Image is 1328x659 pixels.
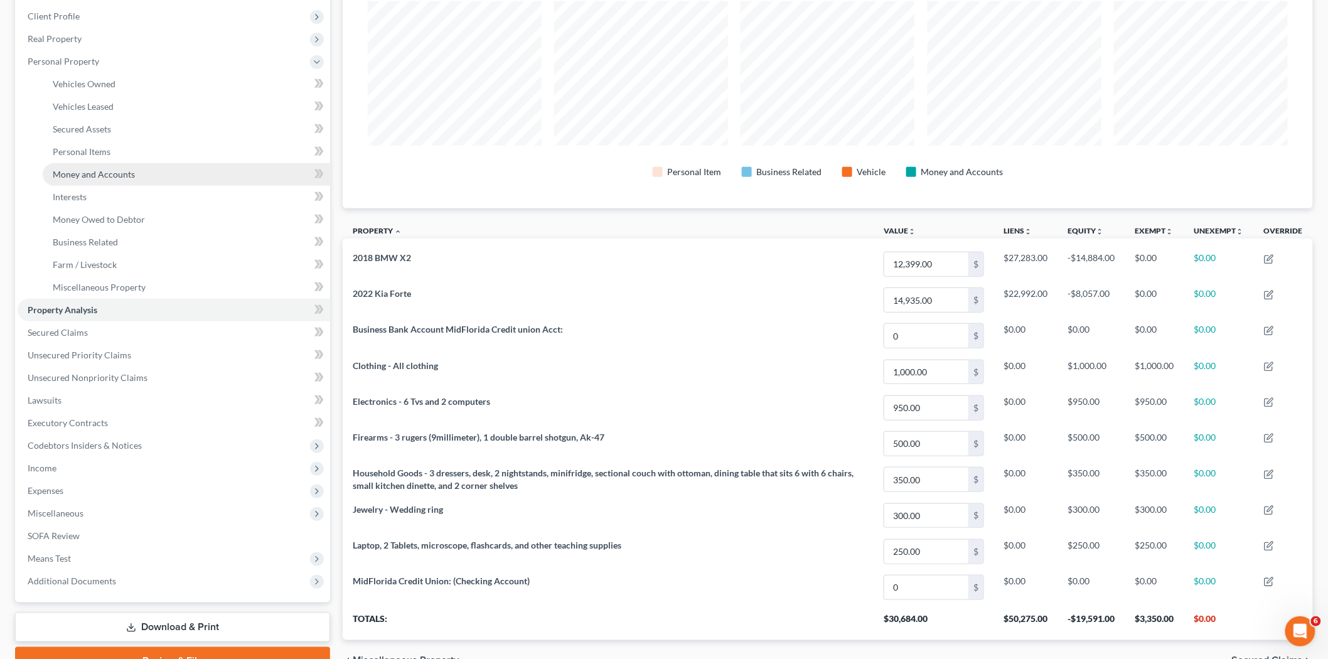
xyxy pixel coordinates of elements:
[53,191,87,202] span: Interests
[994,569,1058,605] td: $0.00
[53,214,145,225] span: Money Owed to Debtor
[1184,498,1254,533] td: $0.00
[18,412,330,434] a: Executory Contracts
[1025,228,1032,235] i: unfold_more
[1184,354,1254,390] td: $0.00
[1058,461,1125,497] td: $350.00
[43,186,330,208] a: Interests
[1184,426,1254,461] td: $0.00
[1125,390,1184,426] td: $950.00
[43,163,330,186] a: Money and Accounts
[353,504,443,515] span: Jewelry - Wedding ring
[28,440,142,451] span: Codebtors Insiders & Notices
[53,169,135,179] span: Money and Accounts
[53,146,110,157] span: Personal Items
[968,288,983,312] div: $
[994,426,1058,461] td: $0.00
[1236,228,1244,235] i: unfold_more
[994,605,1058,640] th: $50,275.00
[874,605,994,640] th: $30,684.00
[28,304,97,315] span: Property Analysis
[28,372,147,383] span: Unsecured Nonpriority Claims
[968,504,983,528] div: $
[1125,498,1184,533] td: $300.00
[28,463,56,473] span: Income
[968,576,983,599] div: $
[884,360,968,384] input: 0.00
[353,540,621,550] span: Laptop, 2 Tablets, microscope, flashcards, and other teaching supplies
[968,432,983,456] div: $
[1254,218,1313,247] th: Override
[43,208,330,231] a: Money Owed to Debtor
[28,56,99,67] span: Personal Property
[43,118,330,141] a: Secured Assets
[28,327,88,338] span: Secured Claims
[28,350,131,360] span: Unsecured Priority Claims
[1058,246,1125,282] td: -$14,884.00
[43,141,330,163] a: Personal Items
[968,324,983,348] div: $
[1058,282,1125,318] td: -$8,057.00
[994,390,1058,426] td: $0.00
[1125,426,1184,461] td: $500.00
[343,605,874,640] th: Totals:
[353,288,411,299] span: 2022 Kia Forte
[1184,461,1254,497] td: $0.00
[994,498,1058,533] td: $0.00
[884,468,968,491] input: 0.00
[18,525,330,547] a: SOFA Review
[884,252,968,276] input: 0.00
[18,321,330,344] a: Secured Claims
[1125,461,1184,497] td: $350.00
[43,231,330,254] a: Business Related
[1166,228,1174,235] i: unfold_more
[1184,533,1254,569] td: $0.00
[28,576,116,586] span: Additional Documents
[18,389,330,412] a: Lawsuits
[1058,498,1125,533] td: $300.00
[53,237,118,247] span: Business Related
[1125,318,1184,354] td: $0.00
[884,396,968,420] input: 0.00
[908,228,916,235] i: unfold_more
[1125,354,1184,390] td: $1,000.00
[1184,569,1254,605] td: $0.00
[1058,569,1125,605] td: $0.00
[353,360,438,371] span: Clothing - All clothing
[1125,246,1184,282] td: $0.00
[43,254,330,276] a: Farm / Livestock
[884,324,968,348] input: 0.00
[53,124,111,134] span: Secured Assets
[1311,616,1321,626] span: 6
[53,259,117,270] span: Farm / Livestock
[15,613,330,642] a: Download & Print
[353,324,563,335] span: Business Bank Account MidFlorida Credit union Acct:
[1058,533,1125,569] td: $250.00
[968,468,983,491] div: $
[28,553,71,564] span: Means Test
[28,11,80,21] span: Client Profile
[884,432,968,456] input: 0.00
[1058,390,1125,426] td: $950.00
[884,504,968,528] input: 0.00
[1058,426,1125,461] td: $500.00
[884,288,968,312] input: 0.00
[1125,569,1184,605] td: $0.00
[1184,390,1254,426] td: $0.00
[353,226,402,235] a: Property expand_less
[53,78,115,89] span: Vehicles Owned
[994,282,1058,318] td: $22,992.00
[994,318,1058,354] td: $0.00
[43,95,330,118] a: Vehicles Leased
[884,576,968,599] input: 0.00
[1184,605,1254,640] th: $0.00
[43,73,330,95] a: Vehicles Owned
[884,540,968,564] input: 0.00
[353,252,411,263] span: 2018 BMW X2
[994,461,1058,497] td: $0.00
[43,276,330,299] a: Miscellaneous Property
[1184,318,1254,354] td: $0.00
[28,417,108,428] span: Executory Contracts
[884,226,916,235] a: Valueunfold_more
[968,540,983,564] div: $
